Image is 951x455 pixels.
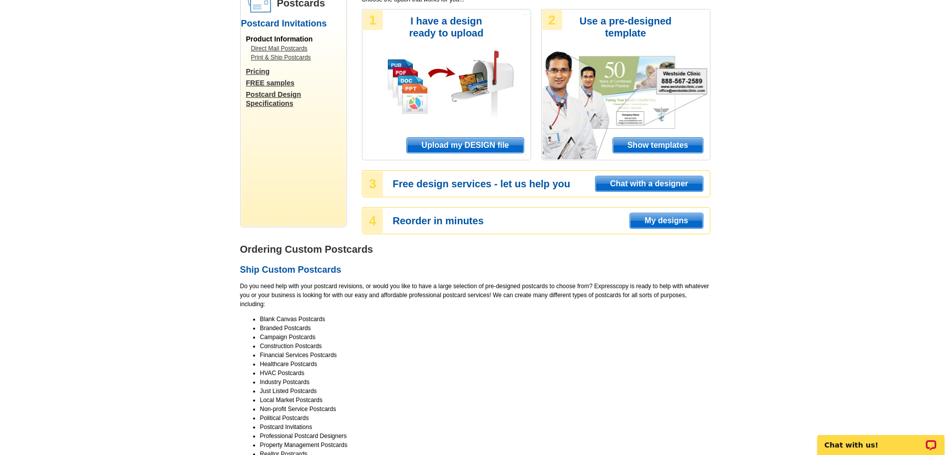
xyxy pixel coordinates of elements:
span: My designs [630,213,702,228]
li: Financial Services Postcards [260,351,710,360]
h3: Reorder in minutes [393,216,709,225]
span: Upload my DESIGN file [407,138,523,153]
li: Political Postcards [260,414,710,423]
a: Chat with a designer [595,176,703,192]
span: Show templates [613,138,703,153]
li: Branded Postcards [260,324,710,333]
h3: I have a design ready to upload [395,15,498,39]
li: Construction Postcards [260,342,710,351]
h3: Use a pre-designed template [575,15,677,39]
iframe: LiveChat chat widget [811,424,951,455]
a: Pricing [246,67,346,76]
li: Non-profit Service Postcards [260,405,710,414]
li: HVAC Postcards [260,369,710,378]
div: 3 [363,171,383,196]
a: Show templates [613,137,703,153]
span: Chat with a designer [596,176,702,191]
li: Healthcare Postcards [260,360,710,369]
div: 4 [363,208,383,233]
a: My designs [630,213,703,229]
li: Blank Canvas Postcards [260,315,710,324]
a: Direct Mail Postcards [251,44,341,53]
li: Property Management Postcards [260,441,710,450]
h3: Free design services - let us help you [393,179,709,188]
a: Upload my DESIGN file [406,137,524,153]
a: Postcard Design Specifications [246,90,346,108]
a: FREE samples [246,78,346,87]
a: Print & Ship Postcards [251,53,341,62]
li: Local Market Postcards [260,396,710,405]
h2: Ship Custom Postcards [240,265,710,276]
strong: Ordering Custom Postcards [240,244,373,255]
p: Do you need help with your postcard revisions, or would you like to have a large selection of pre... [240,282,710,309]
div: 2 [542,10,562,30]
li: Professional Postcard Designers [260,432,710,441]
div: 1 [363,10,383,30]
li: Just Listed Postcards [260,387,710,396]
span: Product Information [246,35,313,43]
li: Campaign Postcards [260,333,710,342]
li: Postcard Invitations [260,423,710,432]
li: Industry Postcards [260,378,710,387]
h2: Postcard Invitations [241,18,346,29]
